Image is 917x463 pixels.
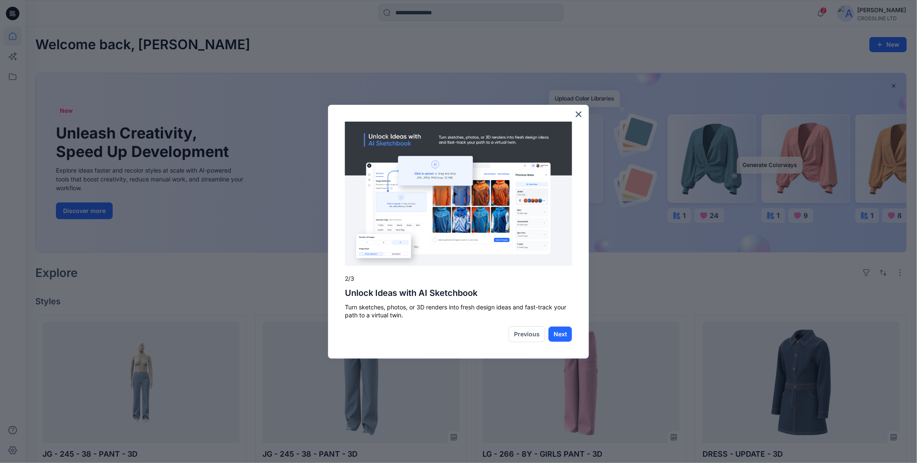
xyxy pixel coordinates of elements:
p: Turn sketches, photos, or 3D renders into fresh design ideas and fast-track your path to a virtua... [345,303,572,319]
button: Previous [509,326,545,342]
button: Next [549,327,572,342]
p: 2/3 [345,274,572,283]
button: Close [575,107,583,121]
h2: Unlock Ideas with AI Sketchbook [345,288,572,298]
